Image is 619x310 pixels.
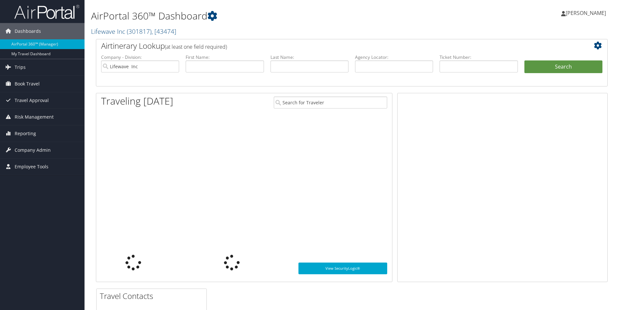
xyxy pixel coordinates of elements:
[566,9,606,17] span: [PERSON_NAME]
[100,291,206,302] h2: Travel Contacts
[270,54,349,60] label: Last Name:
[15,142,51,158] span: Company Admin
[15,92,49,109] span: Travel Approval
[101,94,173,108] h1: Traveling [DATE]
[14,4,79,19] img: airportal-logo.png
[298,263,387,274] a: View SecurityLogic®
[274,97,387,109] input: Search for Traveler
[165,43,227,50] span: (at least one field required)
[15,125,36,142] span: Reporting
[561,3,612,23] a: [PERSON_NAME]
[524,60,602,73] button: Search
[101,40,560,51] h2: Airtinerary Lookup
[15,59,26,75] span: Trips
[151,27,176,36] span: , [ 43474 ]
[186,54,264,60] label: First Name:
[15,159,48,175] span: Employee Tools
[15,23,41,39] span: Dashboards
[15,76,40,92] span: Book Travel
[91,27,176,36] a: Lifewave Inc
[440,54,518,60] label: Ticket Number:
[91,9,439,23] h1: AirPortal 360™ Dashboard
[355,54,433,60] label: Agency Locator:
[101,54,179,60] label: Company - Division:
[15,109,54,125] span: Risk Management
[127,27,151,36] span: ( 301817 )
